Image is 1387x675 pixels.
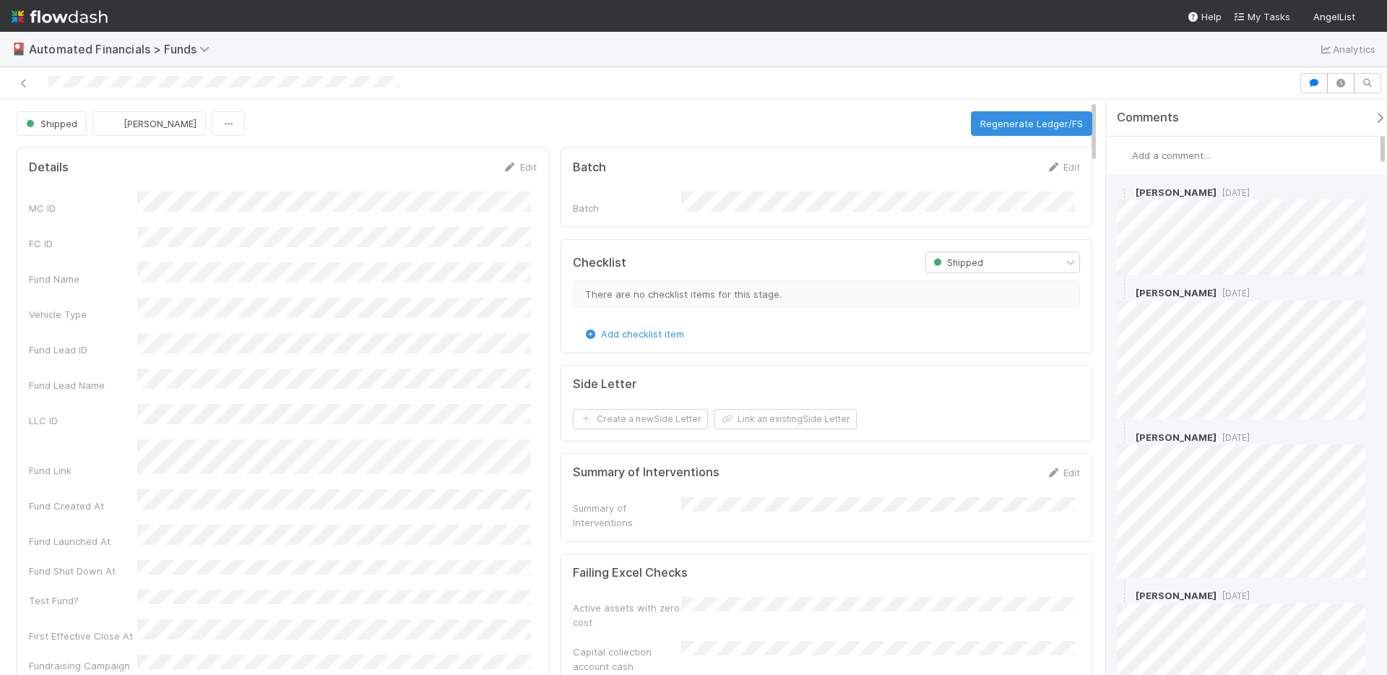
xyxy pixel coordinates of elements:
[1118,148,1132,163] img: avatar_6cb813a7-f212-4ca3-9382-463c76e0b247.png
[1046,467,1080,478] a: Edit
[29,564,137,578] div: Fund Shut Down At
[1117,430,1131,444] img: avatar_1cceb0af-a10b-4354-bea8-7d06449b9c17.png
[1046,161,1080,173] a: Edit
[1217,590,1250,601] span: [DATE]
[29,629,137,643] div: First Effective Close At
[573,501,681,530] div: Summary of Interventions
[1117,286,1131,301] img: avatar_574f8970-b283-40ff-a3d7-26909d9947cc.png
[29,236,137,251] div: FC ID
[1217,288,1250,298] span: [DATE]
[29,307,137,322] div: Vehicle Type
[1217,187,1250,198] span: [DATE]
[17,111,87,136] button: Shipped
[573,645,681,674] div: Capital collection account cash
[971,111,1092,136] button: Regenerate Ledger/FS
[503,161,537,173] a: Edit
[124,118,196,129] span: [PERSON_NAME]
[1318,40,1375,58] a: Analytics
[1136,431,1217,443] span: [PERSON_NAME]
[1361,10,1375,25] img: avatar_6cb813a7-f212-4ca3-9382-463c76e0b247.png
[573,256,626,270] h5: Checklist
[1117,185,1131,199] img: avatar_6cb813a7-f212-4ca3-9382-463c76e0b247.png
[29,42,217,56] span: Automated Financials > Funds
[714,409,857,429] button: Link an existingSide Letter
[29,413,137,428] div: LLC ID
[1233,11,1290,22] span: My Tasks
[29,160,69,175] h5: Details
[12,4,108,29] img: logo-inverted-e16ddd16eac7371096b0.svg
[584,328,684,340] a: Add checklist item
[12,43,26,55] span: 🎴
[1136,590,1217,601] span: [PERSON_NAME]
[573,280,1081,308] div: There are no checklist items for this stage.
[105,116,119,131] img: avatar_574f8970-b283-40ff-a3d7-26909d9947cc.png
[29,201,137,215] div: MC ID
[573,566,688,580] h5: Failing Excel Checks
[29,343,137,357] div: Fund Lead ID
[573,160,606,175] h5: Batch
[1187,9,1222,24] div: Help
[29,463,137,478] div: Fund Link
[1233,9,1290,24] a: My Tasks
[573,465,720,480] h5: Summary of Interventions
[29,534,137,549] div: Fund Launched At
[573,201,681,215] div: Batch
[29,593,137,608] div: Test Fund?
[1132,150,1210,161] span: Add a comment...
[1136,287,1217,298] span: [PERSON_NAME]
[29,499,137,513] div: Fund Created At
[1313,11,1355,22] span: AngelList
[1117,589,1131,603] img: avatar_6cb813a7-f212-4ca3-9382-463c76e0b247.png
[92,111,206,136] button: [PERSON_NAME]
[1217,432,1250,443] span: [DATE]
[573,409,708,429] button: Create a newSide Letter
[1117,111,1179,125] span: Comments
[930,257,983,268] span: Shipped
[573,377,636,392] h5: Side Letter
[29,378,137,392] div: Fund Lead Name
[29,272,137,286] div: Fund Name
[1136,186,1217,198] span: [PERSON_NAME]
[23,118,77,129] span: Shipped
[573,601,681,629] div: Active assets with zero cost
